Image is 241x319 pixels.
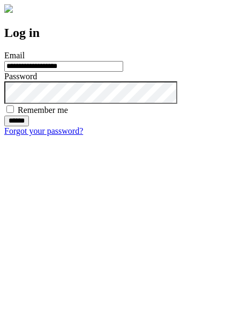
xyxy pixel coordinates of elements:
a: Forgot your password? [4,126,83,135]
label: Email [4,51,25,60]
img: logo-4e3dc11c47720685a147b03b5a06dd966a58ff35d612b21f08c02c0306f2b779.png [4,4,13,13]
label: Remember me [18,105,68,115]
h2: Log in [4,26,237,40]
label: Password [4,72,37,81]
